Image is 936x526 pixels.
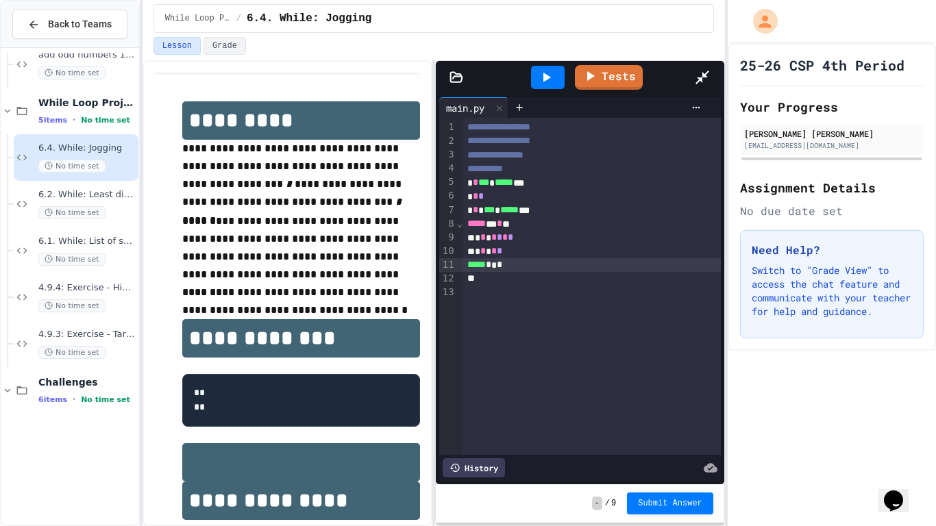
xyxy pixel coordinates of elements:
[38,206,106,219] span: No time set
[740,97,924,116] h2: Your Progress
[38,142,136,154] span: 6.4. While: Jogging
[38,282,136,294] span: 4.9.4: Exercise - Higher or Lower I
[247,10,371,27] span: 6.4. While: Jogging
[443,458,505,477] div: History
[73,394,75,405] span: •
[439,134,456,148] div: 2
[740,55,904,75] h1: 25-26 CSP 4th Period
[439,245,456,258] div: 10
[605,498,610,509] span: /
[165,13,231,24] span: While Loop Projects
[752,264,912,318] p: Switch to "Grade View" to access the chat feature and communicate with your teacher for help and ...
[236,13,241,24] span: /
[739,5,781,37] div: My Account
[744,127,920,140] div: [PERSON_NAME] [PERSON_NAME]
[740,203,924,219] div: No due date set
[38,299,106,312] span: No time set
[752,242,912,258] h3: Need Help?
[439,101,491,115] div: main.py
[439,258,456,272] div: 11
[627,492,713,514] button: Submit Answer
[439,148,456,162] div: 3
[439,286,456,299] div: 13
[740,178,924,197] h2: Assignment Details
[38,49,136,61] span: add odd numbers 1-1000
[575,65,643,90] a: Tests
[592,497,602,510] span: -
[439,162,456,175] div: 4
[611,498,616,509] span: 9
[38,376,136,388] span: Challenges
[38,66,106,79] span: No time set
[439,203,456,217] div: 7
[38,116,67,125] span: 5 items
[439,175,456,189] div: 5
[38,160,106,173] span: No time set
[439,231,456,245] div: 9
[204,37,246,55] button: Grade
[439,272,456,286] div: 12
[744,140,920,151] div: [EMAIL_ADDRESS][DOMAIN_NAME]
[38,236,136,247] span: 6.1. While: List of squares
[439,97,508,118] div: main.py
[38,346,106,359] span: No time set
[38,329,136,340] span: 4.9.3: Exercise - Target Sum
[38,253,106,266] span: No time set
[73,114,75,125] span: •
[81,116,130,125] span: No time set
[439,121,456,134] div: 1
[12,10,127,39] button: Back to Teams
[439,189,456,203] div: 6
[48,17,112,32] span: Back to Teams
[81,395,130,404] span: No time set
[456,218,463,229] span: Fold line
[878,471,922,512] iframe: chat widget
[38,395,67,404] span: 6 items
[638,498,702,509] span: Submit Answer
[38,189,136,201] span: 6.2. While: Least divisor
[439,217,456,231] div: 8
[38,97,136,109] span: While Loop Projects
[153,37,201,55] button: Lesson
